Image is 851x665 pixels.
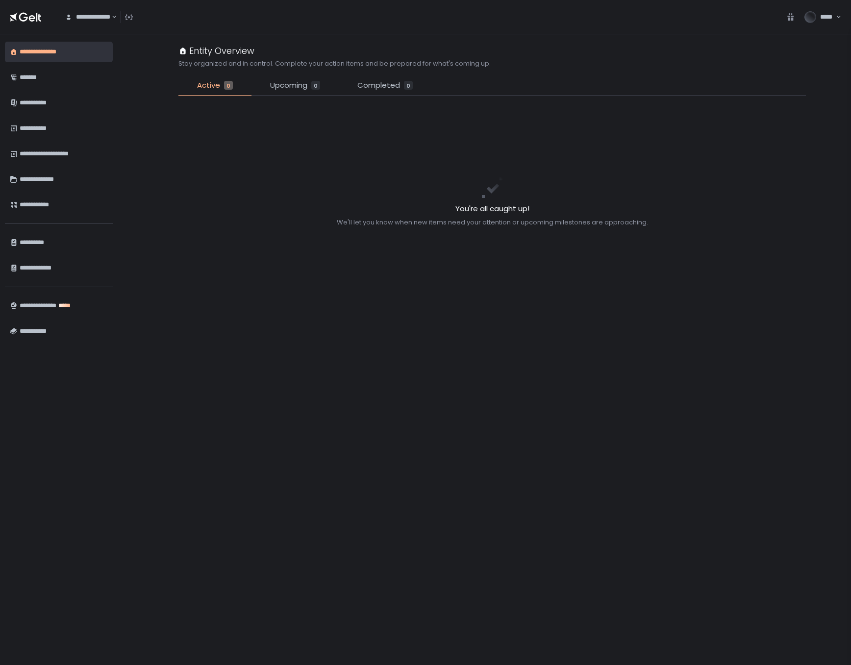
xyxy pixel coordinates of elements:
span: Completed [357,80,400,91]
div: 0 [404,81,413,90]
h2: Stay organized and in control. Complete your action items and be prepared for what's coming up. [178,59,491,68]
h2: You're all caught up! [337,203,648,215]
input: Search for option [110,12,111,22]
div: Search for option [59,7,117,27]
span: Active [197,80,220,91]
span: Upcoming [270,80,307,91]
div: 0 [311,81,320,90]
div: Entity Overview [178,44,254,57]
div: 0 [224,81,233,90]
div: We'll let you know when new items need your attention or upcoming milestones are approaching. [337,218,648,227]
